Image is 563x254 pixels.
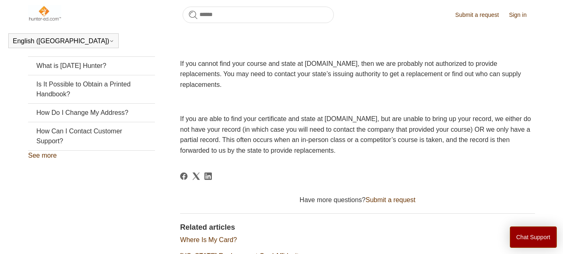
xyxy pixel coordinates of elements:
a: Sign in [509,11,535,19]
svg: Share this page on X Corp [192,172,200,180]
a: What is [DATE] Hunter? [28,57,155,75]
svg: Share this page on Facebook [180,172,188,180]
a: Submit a request [366,196,415,203]
a: Where Is My Card? [180,236,237,243]
a: How Do I Change My Address? [28,104,155,122]
span: If you cannot find your course and state at [DOMAIN_NAME], then we are probably not authorized to... [180,60,521,88]
img: Hunter-Ed Help Center home page [28,5,61,21]
a: X Corp [192,172,200,180]
a: Facebook [180,172,188,180]
a: LinkedIn [204,172,212,180]
svg: Share this page on LinkedIn [204,172,212,180]
a: Submit a request [455,11,507,19]
div: Have more questions? [180,195,535,205]
a: How Can I Contact Customer Support? [28,122,155,150]
input: Search [183,7,334,23]
span: If you are able to find your certificate and state at [DOMAIN_NAME], but are unable to bring up y... [180,115,531,154]
button: Chat Support [510,226,557,248]
a: See more [28,152,56,159]
button: English ([GEOGRAPHIC_DATA]) [13,37,114,45]
a: Is It Possible to Obtain a Printed Handbook? [28,75,155,103]
h2: Related articles [180,222,535,233]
